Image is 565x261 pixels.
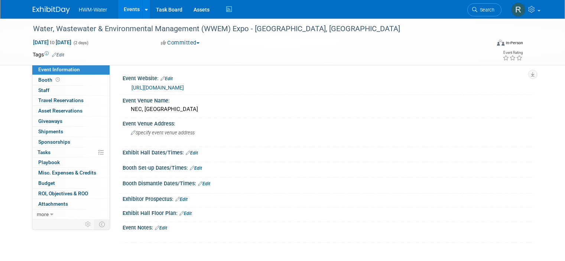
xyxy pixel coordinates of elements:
[175,197,188,202] a: Edit
[54,77,61,82] span: Booth not reserved yet
[33,39,72,46] span: [DATE] [DATE]
[511,3,525,17] img: Rhys Salkeld
[32,75,110,85] a: Booth
[32,209,110,219] a: more
[38,159,60,165] span: Playbook
[38,66,80,72] span: Event Information
[32,168,110,178] a: Misc. Expenses & Credits
[38,128,63,134] span: Shipments
[155,225,167,231] a: Edit
[451,39,523,50] div: Event Format
[186,150,198,156] a: Edit
[467,3,501,16] a: Search
[123,73,532,82] div: Event Website:
[179,211,192,216] a: Edit
[73,40,88,45] span: (2 days)
[38,190,88,196] span: ROI, Objectives & ROO
[32,157,110,167] a: Playbook
[158,39,202,47] button: Committed
[160,76,173,81] a: Edit
[32,127,110,137] a: Shipments
[32,106,110,116] a: Asset Reservations
[131,130,195,136] span: Specify event venue address
[32,189,110,199] a: ROI, Objectives & ROO
[123,222,532,232] div: Event Notes:
[33,51,64,58] td: Tags
[32,116,110,126] a: Giveaways
[32,178,110,188] a: Budget
[32,95,110,105] a: Travel Reservations
[128,104,527,115] div: NEC, [GEOGRAPHIC_DATA]
[38,139,70,145] span: Sponsorships
[198,181,210,186] a: Edit
[82,219,95,229] td: Personalize Event Tab Strip
[123,208,532,217] div: Exhibit Hall Floor Plan:
[123,147,532,157] div: Exhibit Hall Dates/Times:
[37,211,49,217] span: more
[123,118,532,127] div: Event Venue Address:
[95,219,110,229] td: Toggle Event Tabs
[38,201,68,207] span: Attachments
[38,170,96,176] span: Misc. Expenses & Credits
[32,85,110,95] a: Staff
[38,77,61,83] span: Booth
[79,7,107,13] span: HWM-Water
[123,193,532,203] div: Exhibitor Prospectus:
[506,40,523,46] div: In-Person
[497,40,504,46] img: Format-Inperson.png
[32,137,110,147] a: Sponsorships
[38,180,55,186] span: Budget
[32,65,110,75] a: Event Information
[52,52,64,58] a: Edit
[123,178,532,187] div: Booth Dismantle Dates/Times:
[49,39,56,45] span: to
[32,199,110,209] a: Attachments
[123,95,532,104] div: Event Venue Name:
[32,147,110,157] a: Tasks
[123,162,532,172] div: Booth Set-up Dates/Times:
[477,7,494,13] span: Search
[33,6,70,14] img: ExhibitDay
[38,149,51,155] span: Tasks
[38,108,82,114] span: Asset Reservations
[131,85,184,91] a: [URL][DOMAIN_NAME]
[30,22,481,36] div: Water, Wastewater & Environmental Management (WWEM) Expo - [GEOGRAPHIC_DATA], [GEOGRAPHIC_DATA]
[190,166,202,171] a: Edit
[38,97,84,103] span: Travel Reservations
[503,51,523,55] div: Event Rating
[38,87,49,93] span: Staff
[38,118,62,124] span: Giveaways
